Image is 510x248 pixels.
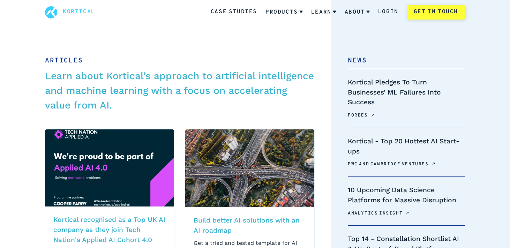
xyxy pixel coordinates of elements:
[348,185,465,216] a: 10 Upcoming Data Science Platforms for Massive DisruptionAnalytics Insight↗
[265,3,303,21] a: Products
[348,136,465,167] a: Kortical - Top 20 Hottest AI Start-upsPwC and Cambridge Ventures↗
[405,210,409,216] span: ↗
[194,216,306,236] h2: Build better AI solutions with an AI roadmap
[348,113,368,118] span: Forbes
[63,8,95,17] a: Kortical
[45,56,314,66] h1: Articles
[348,77,465,118] a: Kortical Pledges To Turn Businesses’ ML Failures Into SuccessForbes↗
[348,185,465,205] h4: 10 Upcoming Data Science Platforms for Massive Disruption
[53,215,166,245] h2: Kortical recognised as a Top UK AI company as they join Tech Nation's Applied AI Cohort 4.0
[407,5,465,20] a: Get in touch
[311,3,336,21] a: Learn
[345,3,370,21] a: About
[348,161,429,167] span: PwC and Cambridge Ventures
[348,136,465,157] h4: Kortical - Top 20 Hottest AI Start-ups
[348,77,465,107] h4: Kortical Pledges To Turn Businesses’ ML Failures Into Success
[378,8,398,17] a: Login
[348,56,465,66] h2: News
[432,161,435,166] span: ↗
[45,120,174,216] img: Background image for Kortical recognised as a Top UK AI company as they join Tech Nation's Applie...
[185,120,314,217] img: Background image for Build better AI solutions with an AI roadmap article
[371,112,375,118] span: ↗
[211,8,257,17] a: Case Studies
[348,211,403,216] span: Analytics Insight
[45,69,314,113] p: Learn about Kortical’s approach to artificial intelligence and machine learning with a focus on a...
